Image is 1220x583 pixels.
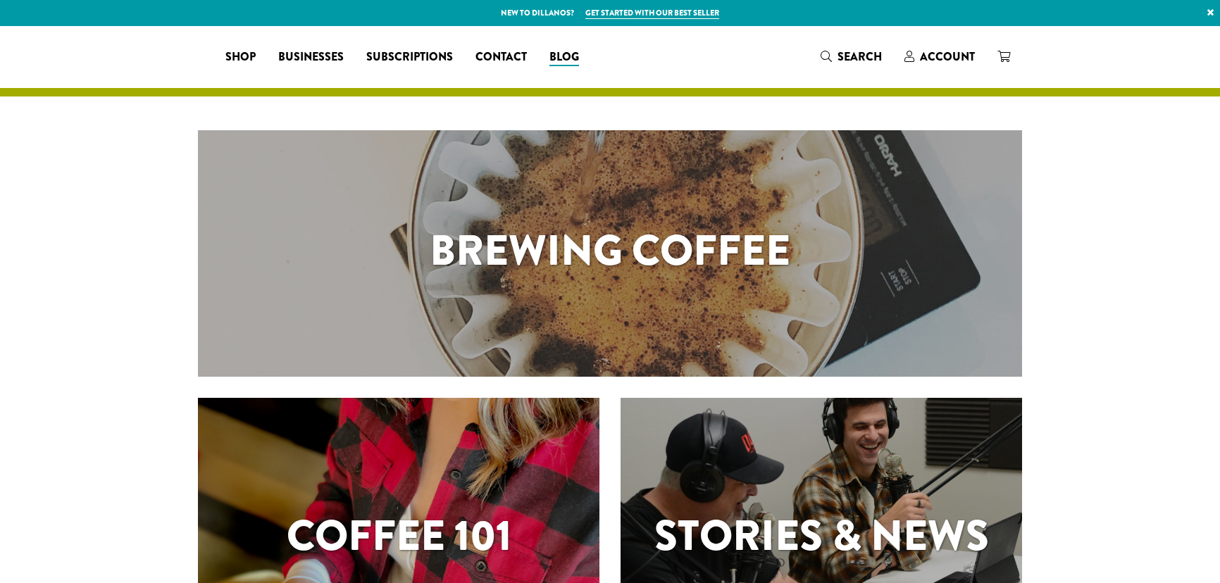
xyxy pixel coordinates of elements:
span: Search [838,49,882,65]
h1: Brewing Coffee [198,219,1022,282]
span: Account [920,49,975,65]
span: Shop [225,49,256,66]
h1: Coffee 101 [198,504,599,568]
a: Get started with our best seller [585,7,719,19]
span: Businesses [278,49,344,66]
span: Blog [549,49,579,66]
a: Search [809,45,893,68]
a: Brewing Coffee [198,130,1022,377]
h1: Stories & News [621,504,1022,568]
span: Contact [475,49,527,66]
a: Shop [214,46,267,68]
span: Subscriptions [366,49,453,66]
